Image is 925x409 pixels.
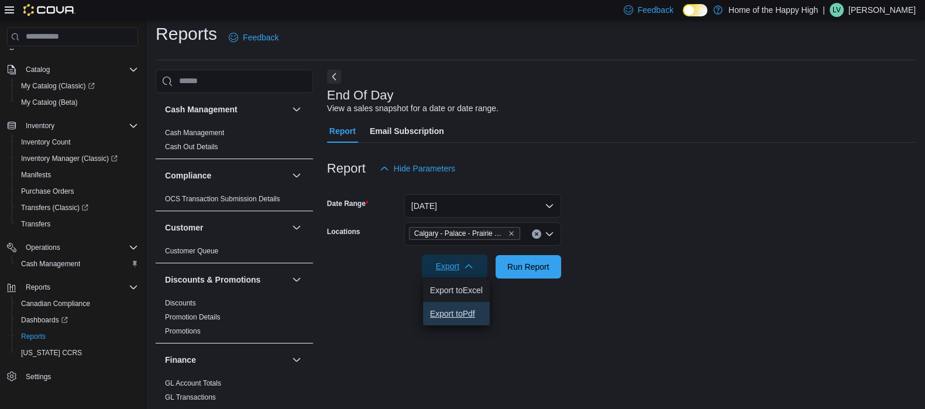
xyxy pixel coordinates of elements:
a: Inventory Manager (Classic) [12,150,143,167]
span: Reports [16,329,138,343]
span: Washington CCRS [16,346,138,360]
button: Clear input [532,229,541,239]
a: Transfers (Classic) [16,201,93,215]
a: Cash Management [16,257,85,271]
button: Reports [21,280,55,294]
a: Promotions [165,327,201,335]
a: Inventory Manager (Classic) [16,152,122,166]
button: Cash Management [12,256,143,272]
span: Export to Pdf [430,309,483,318]
button: Catalog [21,63,54,77]
h3: Customer [165,222,203,233]
span: Dashboards [21,315,68,325]
span: Purchase Orders [21,187,74,196]
label: Date Range [327,199,369,208]
span: [US_STATE] CCRS [21,348,82,358]
div: Finance [156,376,313,409]
span: Transfers (Classic) [16,201,138,215]
button: Export toExcel [423,279,490,302]
h3: Cash Management [165,104,238,115]
span: Transfers [21,219,50,229]
span: Reports [21,332,46,341]
a: Customer Queue [165,247,218,255]
button: Next [327,70,341,84]
span: Inventory Count [16,135,138,149]
button: Operations [2,239,143,256]
span: Canadian Compliance [16,297,138,311]
h3: Compliance [165,170,211,181]
div: Discounts & Promotions [156,296,313,343]
h3: End Of Day [327,88,394,102]
span: Purchase Orders [16,184,138,198]
span: Report [329,119,356,143]
button: Finance [165,354,287,366]
button: Customer [290,221,304,235]
span: Inventory [26,121,54,130]
a: Promotion Details [165,313,221,321]
button: [US_STATE] CCRS [12,345,143,361]
a: GL Transactions [165,393,216,401]
button: Settings [2,368,143,385]
h3: Discounts & Promotions [165,274,260,286]
span: Inventory Manager (Classic) [16,152,138,166]
a: GL Account Totals [165,379,221,387]
span: Settings [21,369,138,384]
a: Feedback [224,26,283,49]
button: Remove Calgary - Palace - Prairie Records from selection in this group [508,230,515,237]
span: Transfers (Classic) [21,203,88,212]
span: Dashboards [16,313,138,327]
span: Inventory Count [21,138,71,147]
span: Export [429,255,480,278]
span: Cash Management [21,259,80,269]
button: Export toPdf [423,302,490,325]
button: Finance [290,353,304,367]
button: Cash Management [165,104,287,115]
a: OCS Transaction Submission Details [165,195,280,203]
span: Calgary - Palace - Prairie Records [409,227,520,240]
span: Operations [21,240,138,255]
span: Promotion Details [165,312,221,322]
p: Home of the Happy High [728,3,818,17]
div: Cash Management [156,126,313,159]
h3: Report [327,161,366,176]
button: Inventory [21,119,59,133]
a: Cash Management [165,129,224,137]
a: Purchase Orders [16,184,79,198]
a: Inventory Count [16,135,75,149]
span: Cash Out Details [165,142,218,152]
p: | [823,3,825,17]
button: Open list of options [545,229,554,239]
a: [US_STATE] CCRS [16,346,87,360]
button: Canadian Compliance [12,295,143,312]
span: Reports [21,280,138,294]
button: Export [422,255,487,278]
span: My Catalog (Classic) [21,81,95,91]
span: Hide Parameters [394,163,455,174]
button: Customer [165,222,287,233]
a: Manifests [16,168,56,182]
span: Reports [26,283,50,292]
span: Feedback [243,32,278,43]
button: Catalog [2,61,143,78]
a: Canadian Compliance [16,297,95,311]
a: Dashboards [12,312,143,328]
button: Discounts & Promotions [290,273,304,287]
div: Customer [156,244,313,263]
span: Operations [26,243,60,252]
span: Manifests [21,170,51,180]
div: Compliance [156,192,313,211]
img: Cova [23,4,75,16]
span: Catalog [21,63,138,77]
span: My Catalog (Beta) [21,98,78,107]
h1: Reports [156,22,217,46]
span: Promotions [165,326,201,336]
button: Transfers [12,216,143,232]
a: My Catalog (Beta) [16,95,82,109]
button: [DATE] [404,194,561,218]
span: Run Report [507,261,549,273]
div: Lucas Van Grootheest [830,3,844,17]
button: Purchase Orders [12,183,143,200]
button: Compliance [290,169,304,183]
span: My Catalog (Classic) [16,79,138,93]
